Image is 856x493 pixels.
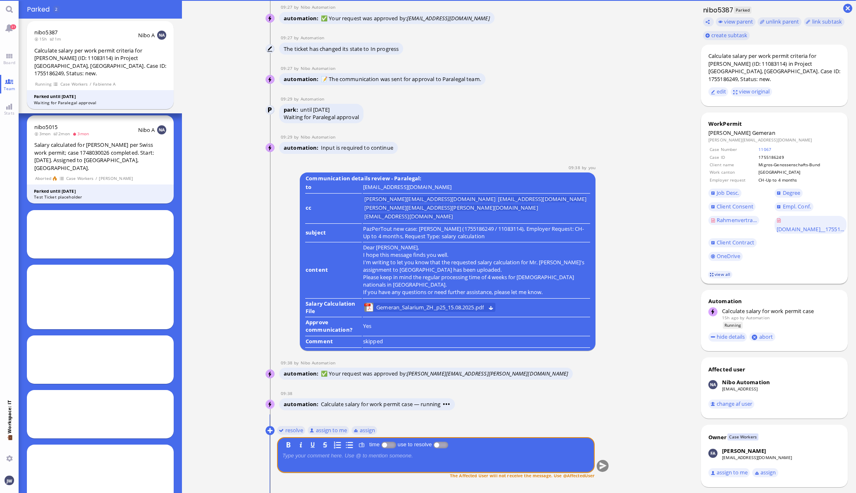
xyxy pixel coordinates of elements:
td: cc [305,194,362,224]
p: If you have any questions or need further assistance, please let me know. [363,288,590,296]
button: Download Gemeran_Salarium_ZH_p25_15.08.2025.pdf [488,304,494,310]
span: skipped [363,337,383,345]
button: change af user [708,400,755,409]
span: nibo5015 [34,123,57,131]
a: OneDrive [708,252,743,261]
div: Automation [708,297,840,305]
span: 31 [10,24,16,29]
button: I [296,440,305,449]
div: Owner [708,433,727,441]
span: by [294,35,301,41]
span: Job Desc. [717,189,739,196]
span: Case Workers [727,433,758,440]
img: Nibo Automation [708,380,717,389]
a: Rahmenvertra... [708,216,759,225]
span: 📝 The communication was sent for approval to Paralegal team. [321,75,481,83]
span: by [740,315,744,321]
label: use to resolve [396,441,433,448]
p: I hope this message finds you well. I'm writing to let you know that the requested salary calcula... [363,251,590,273]
td: Case Number [709,146,757,153]
span: Nibo A [138,31,155,39]
span: Parked [734,7,752,14]
span: Board [1,60,17,65]
div: [PERSON_NAME] [722,447,766,455]
td: Migros-Genossenschafts-Bund [758,161,839,168]
div: Salary calculated for [PERSON_NAME] per Swiss work permit; case 1748030026 completed. Start: [DAT... [34,141,166,172]
button: unlink parent [758,17,801,26]
span: [DOMAIN_NAME]__17551... [777,225,844,233]
td: Salary Calculation File [305,299,362,318]
span: automation@nibo.ai [301,65,335,71]
div: Affected user [708,366,746,373]
div: Waiting for Paralegal approval [284,113,359,121]
span: automation [284,370,321,377]
span: Yes [363,322,371,330]
label: time [368,441,381,448]
span: automation [284,400,321,408]
b: Communication details review - Paralegal: [304,173,423,184]
span: automation@bluelakelegal.com [301,35,324,41]
td: subject [305,225,362,243]
span: automation [284,144,321,151]
button: assign to me [708,468,750,477]
span: Case Workers [66,175,94,182]
span: Empl. Conf. [783,203,811,210]
button: edit [708,87,729,96]
div: Parked until [DATE] [34,188,167,194]
span: Running [35,81,52,88]
button: U [308,440,317,449]
span: 💼 Workspace: IT [6,433,12,452]
span: automation [284,75,321,83]
li: [PERSON_NAME][EMAIL_ADDRESS][DOMAIN_NAME] [364,196,495,203]
span: Gemeran_Salarium_ZH_p25_15.08.2025.pdf [376,303,484,312]
button: assign to me [307,426,349,435]
button: assign [351,426,377,435]
lob-view: Gemeran_Salarium_ZH_p25_15.08.2025.pdf [364,303,495,312]
span: 09:38 [281,360,294,366]
span: 09:29 [281,96,294,102]
a: Degree [775,189,803,198]
button: B [284,440,293,449]
button: create subtask [703,31,750,40]
span: The Affected User will not receive the message. Use @AffectedUser [450,472,595,478]
span: / [89,81,92,88]
span: 09:38 [569,165,582,170]
span: Input is required to continue [321,144,393,151]
span: Calculate salary for work permit case — running [321,400,450,408]
span: automation@nibo.ai [301,360,335,366]
img: Gemeran_Salarium_ZH_p25_15.08.2025.pdf [364,303,373,312]
span: • [443,400,445,408]
td: Approve communication? [305,318,362,336]
img: Fabienne Arslan [708,449,717,458]
button: view original [731,87,772,96]
button: view parent [716,17,756,26]
span: 09:27 [281,65,294,71]
span: 09:29 [281,134,294,140]
div: Calculate salary for work permit case [722,307,840,315]
div: Nibo Automation [722,378,770,386]
a: [EMAIL_ADDRESS][DOMAIN_NAME] [722,455,792,460]
span: 09:27 [281,4,294,10]
span: 2mon [53,131,72,136]
span: Rahmenvertra... [717,216,757,224]
div: Parked until [DATE] [34,93,167,100]
task-group-action-menu: link subtask [804,17,844,26]
span: Case Workers [60,81,88,88]
span: Gemeran [752,129,775,136]
p: Dear [PERSON_NAME], [363,244,590,251]
span: Fabienne A [93,81,116,88]
td: Comment [305,337,362,348]
span: jakob.wendel@bluelakelegal.com [588,165,595,170]
span: [DATE] [313,106,330,113]
span: by [294,4,301,10]
i: [EMAIL_ADDRESS][DOMAIN_NAME] [407,14,490,22]
a: nibo5387 [34,29,57,36]
span: automation@bluelakelegal.com [746,315,770,321]
span: 15h ago [722,315,739,321]
button: Copy ticket nibo5387 link to clipboard [703,17,714,26]
div: Calculate salary per work permit criteria for [PERSON_NAME] (ID: 11083114) in Project [GEOGRAPHIC... [34,47,166,77]
td: CH-Up to 4 months [758,177,839,183]
td: 1755186249 [758,154,839,160]
span: automation@nibo.ai [301,134,335,140]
